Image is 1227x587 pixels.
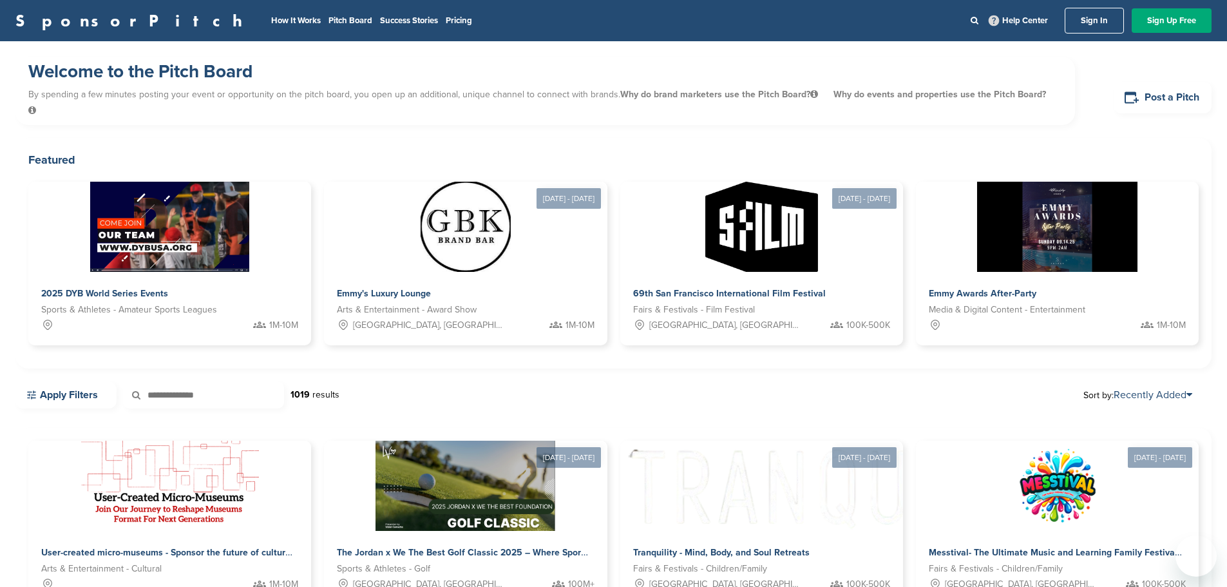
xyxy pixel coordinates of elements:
[832,447,897,468] div: [DATE] - [DATE]
[90,182,249,272] img: Sponsorpitch &
[705,182,818,272] img: Sponsorpitch &
[929,562,1063,576] span: Fairs & Festivals - Children/Family
[537,447,601,468] div: [DATE] - [DATE]
[337,303,477,317] span: Arts & Entertainment - Award Show
[953,441,1161,531] img: Sponsorpitch &
[380,15,438,26] a: Success Stories
[271,15,321,26] a: How It Works
[929,303,1085,317] span: Media & Digital Content - Entertainment
[1128,447,1192,468] div: [DATE] - [DATE]
[846,318,890,332] span: 100K-500K
[41,562,162,576] span: Arts & Entertainment - Cultural
[633,303,755,317] span: Fairs & Festivals - Film Festival
[1114,389,1192,401] a: Recently Added
[620,89,821,100] span: Why do brand marketers use the Pitch Board?
[337,547,714,558] span: The Jordan x We The Best Golf Classic 2025 – Where Sports, Music & Philanthropy Collide
[633,288,826,299] span: 69th San Francisco International Film Festival
[1132,8,1212,33] a: Sign Up Free
[290,389,310,400] strong: 1019
[41,303,217,317] span: Sports & Athletes - Amateur Sports Leagues
[28,83,1062,122] p: By spending a few minutes posting your event or opportunity on the pitch board, you open up an ad...
[1175,535,1217,577] iframe: Button to launch messaging window
[1114,82,1212,113] a: Post a Pitch
[328,15,372,26] a: Pitch Board
[633,562,767,576] span: Fairs & Festivals - Children/Family
[28,151,1199,169] h2: Featured
[421,182,511,272] img: Sponsorpitch &
[41,547,343,558] span: User-created micro-museums - Sponsor the future of cultural storytelling
[832,188,897,209] div: [DATE] - [DATE]
[929,288,1036,299] span: Emmy Awards After-Party
[1083,390,1192,400] span: Sort by:
[15,381,117,409] a: Apply Filters
[312,389,339,400] span: results
[929,547,1177,558] span: Messtival- The Ultimate Music and Learning Family Festival
[1065,8,1124,34] a: Sign In
[81,441,259,531] img: Sponsorpitch &
[620,441,1134,531] img: Sponsorpitch &
[1157,318,1186,332] span: 1M-10M
[269,318,298,332] span: 1M-10M
[28,182,311,345] a: Sponsorpitch & 2025 DYB World Series Events Sports & Athletes - Amateur Sports Leagues 1M-10M
[986,13,1051,28] a: Help Center
[41,288,168,299] span: 2025 DYB World Series Events
[337,562,430,576] span: Sports & Athletes - Golf
[324,161,607,345] a: [DATE] - [DATE] Sponsorpitch & Emmy's Luxury Lounge Arts & Entertainment - Award Show [GEOGRAPHIC...
[977,182,1137,272] img: Sponsorpitch &
[28,60,1062,83] h1: Welcome to the Pitch Board
[649,318,801,332] span: [GEOGRAPHIC_DATA], [GEOGRAPHIC_DATA]
[337,288,431,299] span: Emmy's Luxury Lounge
[537,188,601,209] div: [DATE] - [DATE]
[15,12,251,29] a: SponsorPitch
[353,318,504,332] span: [GEOGRAPHIC_DATA], [GEOGRAPHIC_DATA]
[376,441,555,531] img: Sponsorpitch &
[446,15,472,26] a: Pricing
[916,182,1199,345] a: Sponsorpitch & Emmy Awards After-Party Media & Digital Content - Entertainment 1M-10M
[620,161,903,345] a: [DATE] - [DATE] Sponsorpitch & 69th San Francisco International Film Festival Fairs & Festivals -...
[566,318,594,332] span: 1M-10M
[633,547,810,558] span: Tranquility - Mind, Body, and Soul Retreats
